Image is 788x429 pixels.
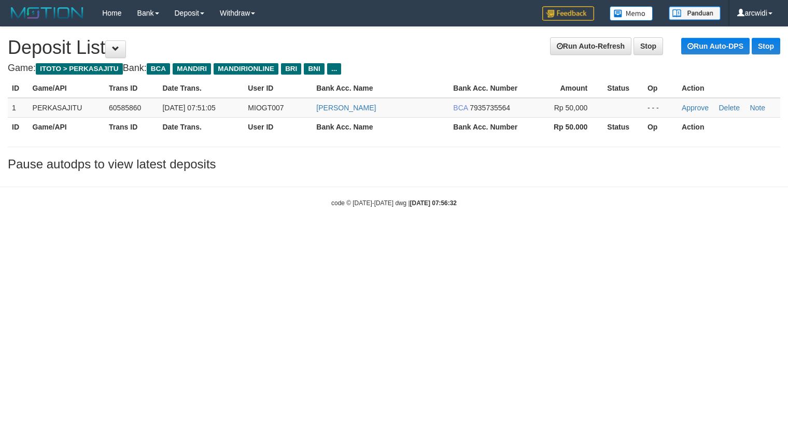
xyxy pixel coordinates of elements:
a: Delete [719,104,740,112]
th: Game/API [29,79,105,98]
td: PERKASAJITU [29,98,105,118]
a: Run Auto-DPS [681,38,750,54]
a: Note [750,104,765,112]
th: Game/API [29,117,105,136]
th: Bank Acc. Name [312,117,449,136]
span: MIOGT007 [248,104,284,112]
span: 7935735564 [470,104,510,112]
a: Stop [634,37,663,55]
small: code © [DATE]-[DATE] dwg | [331,199,457,207]
th: Date Trans. [158,79,244,98]
th: Status [603,79,643,98]
span: MANDIRIONLINE [214,63,278,75]
th: Trans ID [105,79,158,98]
th: Date Trans. [158,117,244,136]
td: 1 [8,98,29,118]
img: MOTION_logo.png [8,5,87,21]
span: BNI [304,63,324,75]
span: ITOTO > PERKASAJITU [36,63,123,75]
th: Bank Acc. Number [449,79,534,98]
a: Stop [752,38,780,54]
a: Run Auto-Refresh [550,37,631,55]
th: Action [678,79,780,98]
span: BRI [281,63,301,75]
span: [DATE] 07:51:05 [162,104,215,112]
th: Amount [534,79,603,98]
strong: [DATE] 07:56:32 [410,199,457,207]
th: User ID [244,117,312,136]
span: 60585860 [109,104,141,112]
span: MANDIRI [173,63,211,75]
span: BCA [147,63,170,75]
span: BCA [453,104,468,112]
th: User ID [244,79,312,98]
h4: Game: Bank: [8,63,780,74]
th: ID [8,79,29,98]
a: Approve [682,104,709,112]
span: ... [327,63,341,75]
h1: Deposit List [8,37,780,58]
img: Button%20Memo.svg [610,6,653,21]
span: Rp 50,000 [554,104,588,112]
th: Bank Acc. Number [449,117,534,136]
th: ID [8,117,29,136]
th: Rp 50.000 [534,117,603,136]
img: Feedback.jpg [542,6,594,21]
th: Bank Acc. Name [312,79,449,98]
th: Action [678,117,780,136]
h3: Pause autodps to view latest deposits [8,158,780,171]
a: [PERSON_NAME] [316,104,376,112]
th: Trans ID [105,117,158,136]
td: - - - [643,98,678,118]
th: Op [643,79,678,98]
th: Op [643,117,678,136]
th: Status [603,117,643,136]
img: panduan.png [669,6,721,20]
